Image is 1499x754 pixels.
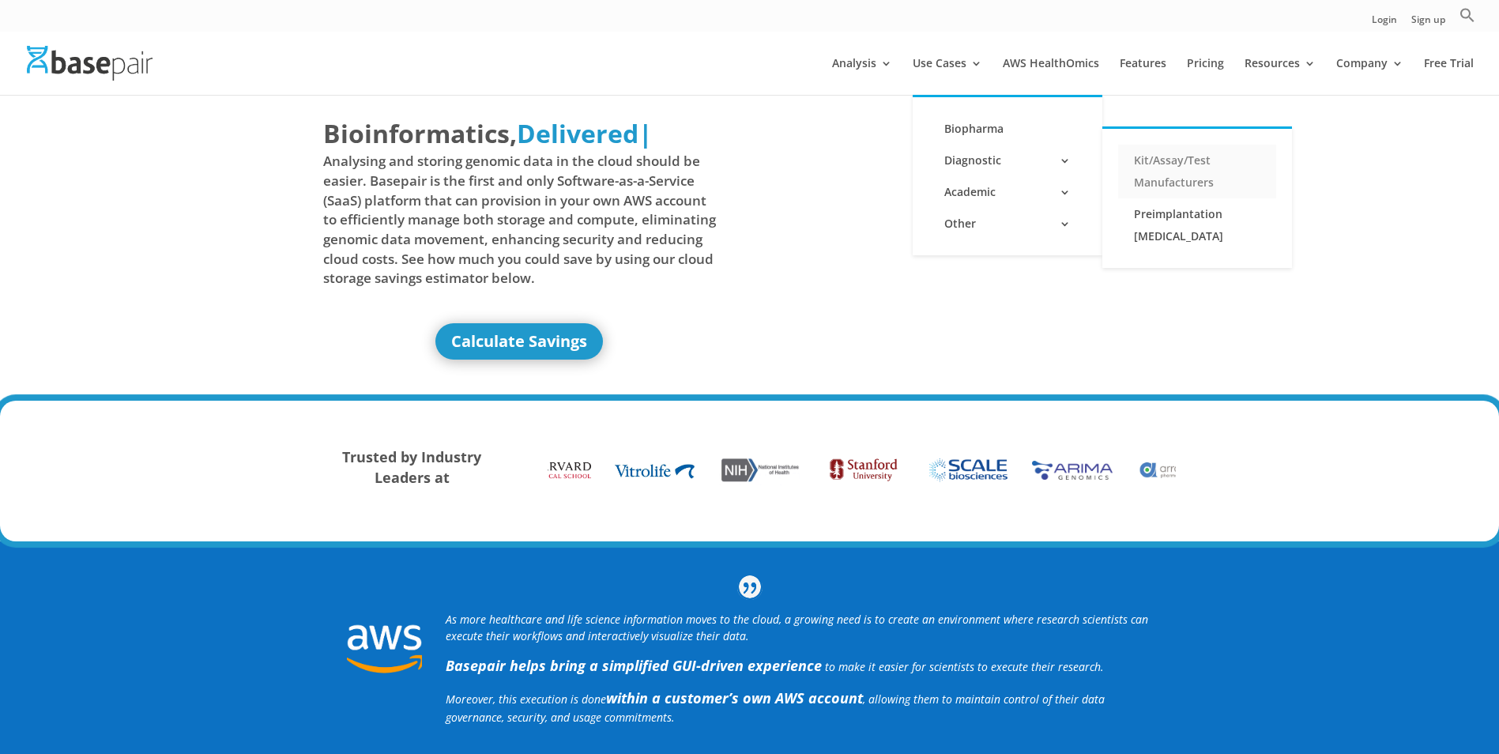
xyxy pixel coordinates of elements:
[446,656,822,675] strong: Basepair helps bring a simplified GUI-driven experience
[342,447,481,487] strong: Trusted by Industry Leaders at
[1118,145,1276,198] a: Kit/Assay/Test Manufacturers
[1003,58,1099,95] a: AWS HealthOmics
[517,116,638,150] span: Delivered
[446,612,1148,643] i: As more healthcare and life science information moves to the cloud, a growing need is to create a...
[1118,198,1276,252] a: Preimplantation [MEDICAL_DATA]
[913,58,982,95] a: Use Cases
[1196,640,1480,735] iframe: Drift Widget Chat Controller
[435,323,603,360] a: Calculate Savings
[1424,58,1474,95] a: Free Trial
[606,688,863,707] b: within a customer’s own AWS account
[27,46,153,80] img: Basepair
[832,58,892,95] a: Analysis
[1459,7,1475,23] svg: Search
[638,116,653,150] span: |
[1411,15,1445,32] a: Sign up
[1187,58,1224,95] a: Pricing
[928,176,1087,208] a: Academic
[1372,15,1397,32] a: Login
[1459,7,1475,32] a: Search Icon Link
[1245,58,1316,95] a: Resources
[446,692,1105,725] span: Moreover, this execution is done , allowing them to maintain control of their data governance, se...
[928,208,1087,239] a: Other
[928,145,1087,176] a: Diagnostic
[928,113,1087,145] a: Biopharma
[762,115,1155,337] iframe: Basepair - NGS Analysis Simplified
[825,659,1104,674] span: to make it easier for scientists to execute their research.
[323,152,717,288] span: Analysing and storing genomic data in the cloud should be easier. Basepair is the first and only ...
[1120,58,1166,95] a: Features
[1336,58,1403,95] a: Company
[323,115,517,152] span: Bioinformatics,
